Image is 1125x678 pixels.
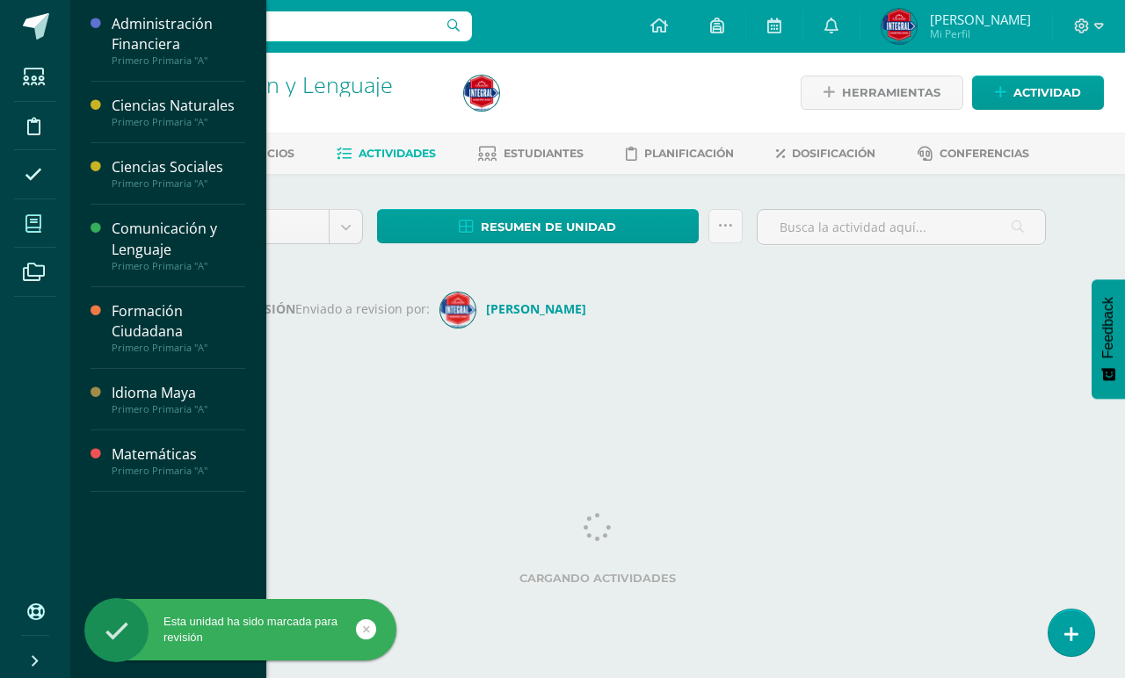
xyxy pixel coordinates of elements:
div: Primero Primaria "A" [112,54,245,67]
label: Cargando actividades [149,572,1046,585]
a: Actividad [972,76,1104,110]
a: Actividades [337,140,436,168]
div: Comunicación y Lenguaje [112,219,245,259]
span: Conferencias [940,147,1029,160]
img: f13dc2cf2884ab7a474128d11d9ad4aa.png [464,76,499,111]
a: Comunicación y LenguajePrimero Primaria "A" [112,219,245,271]
div: Primero Primaria "A" [112,260,245,272]
a: MatemáticasPrimero Primaria "A" [112,444,245,477]
img: ff6777215001e7f212ee41568242ce7a.png [440,292,475,328]
a: Planificación [626,140,734,168]
span: Herramientas [842,76,940,109]
a: Idioma MayaPrimero Primaria "A" [112,383,245,415]
a: Dosificación [776,140,875,168]
h1: Comunicación y Lenguaje [137,72,443,97]
span: Mi Perfil [930,26,1031,41]
a: Resumen de unidad [377,209,699,243]
div: Administración Financiera [112,14,245,54]
span: Resumen de unidad [481,211,616,243]
div: Matemáticas [112,444,245,465]
img: f13dc2cf2884ab7a474128d11d9ad4aa.png [882,9,917,44]
div: Primero Primaria "A" [112,342,245,354]
div: Formación Ciudadana [112,301,245,342]
button: Feedback - Mostrar encuesta [1092,279,1125,399]
div: Primero Primaria 'A' [137,97,443,113]
a: Formación CiudadanaPrimero Primaria "A" [112,301,245,354]
strong: [PERSON_NAME] [486,300,586,317]
span: Enviado a revision por: [295,300,430,317]
a: Ciencias SocialesPrimero Primaria "A" [112,157,245,190]
div: Ciencias Sociales [112,157,245,177]
div: Idioma Maya [112,383,245,403]
span: Actividades [359,147,436,160]
div: Primero Primaria "A" [112,403,245,415]
span: Actividad [1013,76,1081,109]
input: Busca la actividad aquí... [758,210,1045,244]
div: Esta unidad ha sido marcada para revisión [84,614,396,646]
div: Ciencias Naturales [112,96,245,116]
span: Estudiantes [504,147,584,160]
span: Dosificación [792,147,875,160]
div: Primero Primaria "A" [112,177,245,190]
a: Estudiantes [478,140,584,168]
span: [PERSON_NAME] [930,11,1031,28]
a: [PERSON_NAME] [440,300,593,317]
a: Herramientas [801,76,963,110]
input: Busca un usuario... [82,11,472,41]
a: Conferencias [918,140,1029,168]
div: Primero Primaria "A" [112,116,245,128]
a: Ciencias NaturalesPrimero Primaria "A" [112,96,245,128]
a: Administración FinancieraPrimero Primaria "A" [112,14,245,67]
div: Primero Primaria "A" [112,465,245,477]
span: Planificación [644,147,734,160]
span: Feedback [1100,297,1116,358]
